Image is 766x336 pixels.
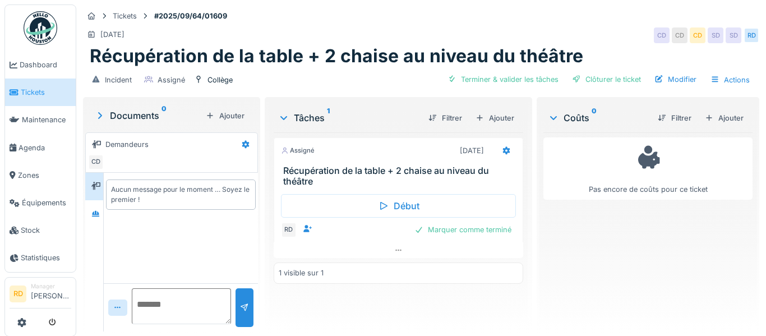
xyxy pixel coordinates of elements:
div: [DATE] [100,29,124,40]
div: Pas encore de coûts pour ce ticket [551,142,745,195]
span: Dashboard [20,59,71,70]
div: Assigné [158,75,185,85]
div: SD [726,27,741,43]
div: Ajouter [201,108,249,123]
div: Incident [105,75,132,85]
h3: Récupération de la table + 2 chaise au niveau du théâtre [283,165,519,187]
a: Tickets [5,79,76,106]
img: Badge_color-CXgf-gQk.svg [24,11,57,45]
span: Maintenance [22,114,71,125]
sup: 1 [327,111,330,125]
span: Zones [18,170,71,181]
div: CD [672,27,687,43]
li: [PERSON_NAME] [31,282,71,306]
div: Collège [207,75,233,85]
div: Modifier [650,72,701,87]
sup: 0 [592,111,597,125]
a: Équipements [5,189,76,217]
div: Aucun message pour le moment … Soyez le premier ! [111,185,251,205]
span: Stock [21,225,71,236]
div: Documents [94,109,201,122]
a: RD Manager[PERSON_NAME] [10,282,71,309]
a: Agenda [5,134,76,162]
div: Actions [705,72,755,88]
div: Coûts [548,111,649,125]
div: Filtrer [424,111,467,126]
div: CD [690,27,705,43]
strong: #2025/09/64/01609 [150,11,232,21]
a: Stock [5,217,76,244]
div: [DATE] [460,145,484,156]
h1: Récupération de la table + 2 chaise au niveau du théâtre [90,45,583,67]
div: Terminer & valider les tâches [443,72,563,87]
div: Ajouter [700,111,748,126]
div: Marquer comme terminé [410,222,516,237]
div: Tickets [113,11,137,21]
div: SD [708,27,723,43]
div: Ajouter [471,111,519,126]
div: Début [281,194,516,218]
li: RD [10,286,26,302]
a: Statistiques [5,244,76,271]
div: Filtrer [653,111,696,126]
div: Manager [31,282,71,291]
span: Statistiques [21,252,71,263]
div: Tâches [278,111,420,125]
span: Tickets [21,87,71,98]
sup: 0 [161,109,167,122]
div: RD [281,222,297,238]
a: Maintenance [5,106,76,134]
div: Clôturer le ticket [567,72,645,87]
div: CD [88,154,104,170]
span: Agenda [19,142,71,153]
div: Assigné [281,146,315,155]
div: RD [744,27,759,43]
a: Dashboard [5,51,76,79]
span: Équipements [22,197,71,208]
div: 1 visible sur 1 [279,268,324,278]
a: Zones [5,162,76,189]
div: Demandeurs [105,139,149,150]
div: CD [654,27,670,43]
